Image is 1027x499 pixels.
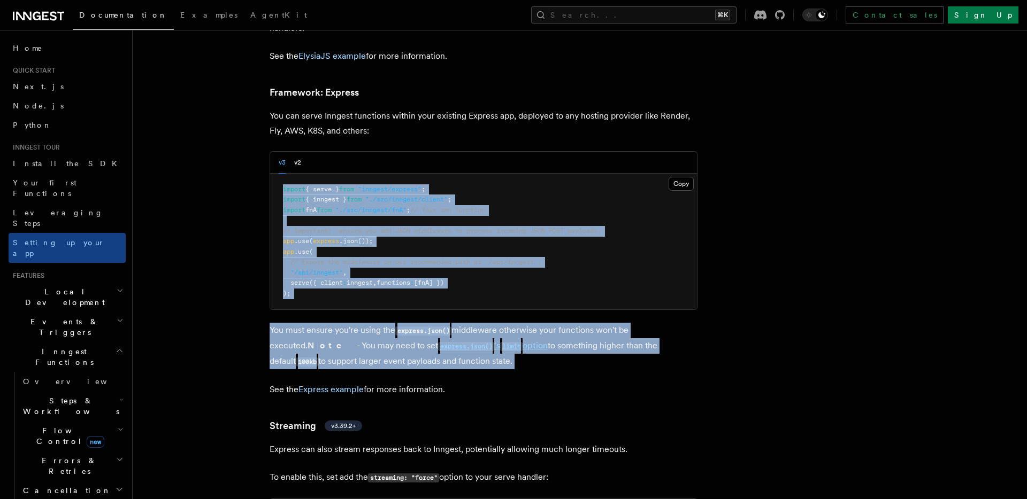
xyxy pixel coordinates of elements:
span: new [87,436,104,448]
span: [fnA] }) [414,279,444,286]
span: "/api/inngest" [290,269,343,276]
button: Events & Triggers [9,312,126,342]
a: ElysiaJS example [298,51,366,61]
span: import [283,196,305,203]
span: "inngest/express" [358,185,421,193]
span: functions [377,279,410,286]
p: See the for more information. [270,49,698,64]
p: You must ensure you're using the middleware otherwise your functions won't be executed. - You may... [270,323,698,369]
button: Search...⌘K [531,6,737,24]
button: Inngest Functions [9,342,126,372]
kbd: ⌘K [715,10,730,20]
code: limit [500,342,523,351]
span: ; [421,185,425,193]
span: , [343,269,347,276]
button: v2 [294,152,301,174]
span: Inngest Functions [9,346,116,368]
button: Toggle dark mode [802,9,828,21]
span: : [410,279,414,286]
span: Setting up your app [13,238,105,258]
span: : [343,279,347,286]
a: Framework: Express [270,85,359,100]
span: // Your own function [410,206,485,214]
button: v3 [279,152,286,174]
span: "./src/inngest/fnA" [335,206,407,214]
button: Steps & Workflows [19,391,126,421]
span: Errors & Retries [19,455,116,477]
span: ( [309,237,313,245]
strong: Note [308,340,357,350]
a: Contact sales [846,6,944,24]
span: Examples [180,11,237,19]
span: from [339,185,354,193]
span: , [373,279,377,286]
a: Next.js [9,77,126,96]
code: express.json() [438,342,494,351]
span: Next.js [13,82,64,91]
a: Overview [19,372,126,391]
span: from [317,206,332,214]
p: Express can also stream responses back to Inngest, potentially allowing much longer timeouts. [270,442,698,457]
span: .use [294,248,309,255]
a: Node.js [9,96,126,115]
span: // Expose the middleware on our recommended path at `/api/inngest`. [290,258,541,266]
p: You can serve Inngest functions within your existing Express app, deployed to any hosting provide... [270,108,698,138]
span: Your first Functions [13,178,76,198]
span: from [347,196,362,203]
span: { inngest } [305,196,347,203]
code: 100kb [296,357,318,367]
button: Errors & Retries [19,451,126,481]
span: Features [9,271,44,280]
a: AgentKit [244,3,313,29]
a: Leveraging Steps [9,203,126,233]
span: ; [407,206,410,214]
span: .use [294,237,309,245]
button: Local Development [9,282,126,312]
span: express [313,237,339,245]
span: Leveraging Steps [13,208,103,228]
a: Install the SDK [9,154,126,173]
button: Flow Controlnew [19,421,126,451]
a: express.json()'slimitoption [438,340,548,350]
span: Events & Triggers [9,316,117,338]
span: "./src/inngest/client" [365,196,448,203]
span: ( [309,248,313,255]
span: { serve } [305,185,339,193]
a: Express example [298,384,364,394]
span: ({ client [309,279,343,286]
span: Python [13,121,52,129]
span: Steps & Workflows [19,395,119,417]
p: See the for more information. [270,382,698,397]
p: To enable this, set add the option to your serve handler: [270,470,698,485]
span: .json [339,237,358,245]
span: ); [283,290,290,297]
span: Home [13,43,43,53]
span: v3.39.2+ [331,422,356,430]
a: Python [9,115,126,135]
span: import [283,185,305,193]
span: Install the SDK [13,159,124,168]
span: import [283,206,305,214]
a: Examples [174,3,244,29]
span: // Important: ensure you add JSON middleware to process incoming JSON POST payloads. [283,227,601,235]
span: Documentation [79,11,167,19]
a: Streamingv3.39.2+ [270,418,362,433]
span: ; [448,196,451,203]
span: Cancellation [19,485,111,496]
a: Sign Up [948,6,1018,24]
a: Documentation [73,3,174,30]
span: Overview [23,377,133,386]
span: Node.js [13,102,64,110]
button: Copy [669,177,694,191]
span: app [283,248,294,255]
span: Inngest tour [9,143,60,152]
span: inngest [347,279,373,286]
code: express.json() [395,326,451,336]
span: app [283,237,294,245]
span: fnA [305,206,317,214]
span: Local Development [9,286,117,308]
span: ()); [358,237,373,245]
span: AgentKit [250,11,307,19]
span: serve [290,279,309,286]
a: Setting up your app [9,233,126,263]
